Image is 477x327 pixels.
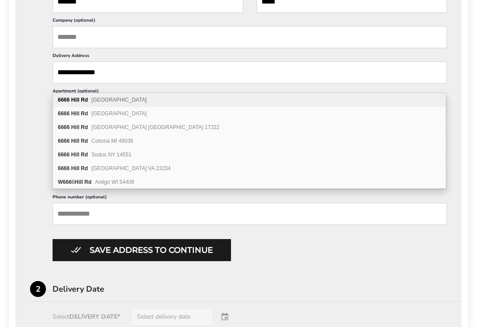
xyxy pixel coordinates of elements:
[71,97,79,103] b: Hill
[84,179,91,185] b: Rd
[53,134,446,148] div: 6666 Hill Rd
[91,152,132,158] span: Sodus NY 14551
[71,138,79,144] b: Hill
[58,138,70,144] b: 6666
[58,165,70,171] b: 6666
[53,121,446,134] div: 6666 Hill Rd
[91,110,147,117] span: [GEOGRAPHIC_DATA]
[81,152,88,158] b: Rd
[71,165,79,171] b: Hill
[53,148,446,162] div: 6666 Hill Rd
[91,165,170,171] span: [GEOGRAPHIC_DATA] VA 23234
[53,61,447,84] input: Delivery Address
[58,110,70,117] b: 6666
[53,93,446,107] div: 6666 Hill Rd
[95,179,134,185] span: Antigo WI 54409
[71,110,79,117] b: Hill
[81,97,88,103] b: Rd
[81,124,88,130] b: Rd
[53,107,446,121] div: 6666 Hill Rd
[71,152,79,158] b: Hill
[71,124,79,130] b: Hill
[53,285,462,293] div: Delivery Date
[53,194,447,203] label: Phone number (optional)
[53,17,447,26] label: Company (optional)
[53,162,446,175] div: 6666 Hill Rd
[53,175,446,189] div: W6666 Hill Rd
[81,165,88,171] b: Rd
[53,26,447,48] input: Company
[58,152,70,158] b: 6666
[30,281,46,297] div: 2
[91,138,133,144] span: Coloma MI 49038
[75,179,83,185] b: Hill
[91,124,220,130] span: [GEOGRAPHIC_DATA] [GEOGRAPHIC_DATA] 17222
[58,124,70,130] b: 6666
[81,138,88,144] b: Rd
[58,179,72,185] b: W666
[53,53,447,61] label: Delivery Address
[58,97,70,103] b: 6666
[53,88,447,97] label: Apartment (optional)
[91,97,147,103] span: [GEOGRAPHIC_DATA]
[53,239,231,261] button: Button save address
[81,110,88,117] b: Rd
